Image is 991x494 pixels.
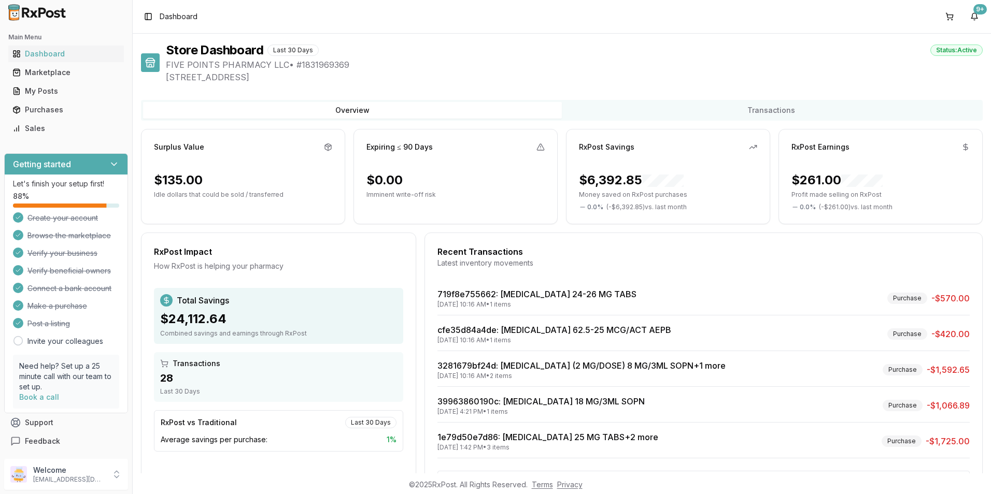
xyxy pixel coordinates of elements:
span: Post a listing [27,318,70,329]
h2: Main Menu [8,33,124,41]
a: Dashboard [8,45,124,63]
span: ( - $6,392.85 ) vs. last month [606,203,687,211]
div: $24,112.64 [160,311,397,327]
div: Latest inventory movements [437,258,970,268]
span: 0.0 % [800,203,816,211]
p: Money saved on RxPost purchases [579,191,757,199]
div: Recent Transactions [437,245,970,258]
p: Idle dollars that could be sold / transferred [154,191,332,199]
span: -$570.00 [931,292,970,304]
button: Transactions [562,102,981,119]
span: Dashboard [160,11,197,22]
a: Terms [532,480,553,489]
p: Need help? Set up a 25 minute call with our team to set up. [19,361,113,392]
p: [EMAIL_ADDRESS][DOMAIN_NAME] [33,475,105,484]
span: -$1,725.00 [926,435,970,447]
img: RxPost Logo [4,4,70,21]
a: Sales [8,119,124,138]
button: My Posts [4,83,128,99]
button: Dashboard [4,46,128,62]
div: Purchase [882,435,922,447]
span: Verify your business [27,248,97,258]
div: Purchases [12,105,120,115]
div: Last 30 Days [345,417,397,428]
div: Dashboard [12,49,120,59]
nav: breadcrumb [160,11,197,22]
span: Browse the marketplace [27,230,111,241]
span: -$420.00 [931,328,970,340]
h1: Store Dashboard [166,42,263,59]
iframe: Intercom live chat [956,459,981,484]
span: 88 % [13,191,29,201]
div: How RxPost is helping your pharmacy [154,261,403,271]
div: $261.00 [791,172,883,188]
a: 719f8e755662: [MEDICAL_DATA] 24-26 MG TABS [437,289,636,299]
div: Expiring ≤ 90 Days [366,142,433,152]
a: Marketplace [8,63,124,82]
div: [DATE] 1:42 PM • 3 items [437,443,658,452]
div: Purchase [887,293,927,304]
a: Privacy [557,480,583,489]
p: Imminent write-off risk [366,191,545,199]
div: $0.00 [366,172,403,188]
span: [STREET_ADDRESS] [166,71,983,83]
div: RxPost Impact [154,245,403,258]
span: ( - $261.00 ) vs. last month [819,203,893,211]
div: RxPost Savings [579,142,634,152]
a: cfe35d84a4de: [MEDICAL_DATA] 62.5-25 MCG/ACT AEPB [437,325,671,335]
span: Verify beneficial owners [27,266,111,276]
span: Make a purchase [27,301,87,311]
a: 39963860190c: [MEDICAL_DATA] 18 MG/3ML SOPN [437,396,645,406]
a: 3281679bf24d: [MEDICAL_DATA] (2 MG/DOSE) 8 MG/3ML SOPN+1 more [437,360,726,371]
span: FIVE POINTS PHARMACY LLC • # 1831969369 [166,59,983,71]
div: Sales [12,123,120,134]
div: [DATE] 10:16 AM • 1 items [437,300,636,309]
img: User avatar [10,466,27,483]
span: -$1,066.89 [927,399,970,412]
button: 9+ [966,8,983,25]
div: Surplus Value [154,142,204,152]
span: 0.0 % [587,203,603,211]
a: 1e79d50e7d86: [MEDICAL_DATA] 25 MG TABS+2 more [437,432,658,442]
div: [DATE] 4:21 PM • 1 items [437,408,645,416]
button: View All Transactions [437,471,970,487]
div: Purchase [883,400,923,411]
a: Invite your colleagues [27,336,103,346]
div: [DATE] 10:16 AM • 1 items [437,336,671,344]
div: Status: Active [930,45,983,56]
button: Feedback [4,432,128,451]
button: Overview [143,102,562,119]
div: Last 30 Days [267,45,319,56]
button: Marketplace [4,64,128,81]
button: Sales [4,120,128,137]
div: Purchase [883,364,923,375]
span: -$1,592.65 [927,364,970,376]
span: Transactions [173,358,220,369]
div: My Posts [12,86,120,96]
div: Last 30 Days [160,387,397,396]
span: Feedback [25,436,60,446]
button: Purchases [4,101,128,118]
a: My Posts [8,82,124,100]
div: Marketplace [12,67,120,78]
span: Create your account [27,213,98,223]
p: Welcome [33,465,105,475]
p: Profit made selling on RxPost [791,191,970,199]
div: Purchase [887,328,927,340]
a: Book a call [19,393,59,401]
span: Connect a bank account [27,283,111,294]
div: [DATE] 10:16 AM • 2 items [437,372,726,380]
div: RxPost Earnings [791,142,850,152]
button: Support [4,413,128,432]
div: $6,392.85 [579,172,684,188]
div: 9+ [973,4,987,14]
h3: Getting started [13,158,71,170]
span: 1 % [387,434,397,445]
div: RxPost vs Traditional [161,417,237,428]
p: Let's finish your setup first! [13,179,119,189]
div: 28 [160,371,397,385]
span: Total Savings [177,294,229,307]
a: Purchases [8,100,124,119]
div: $135.00 [154,172,203,188]
span: Average savings per purchase: [161,434,267,445]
